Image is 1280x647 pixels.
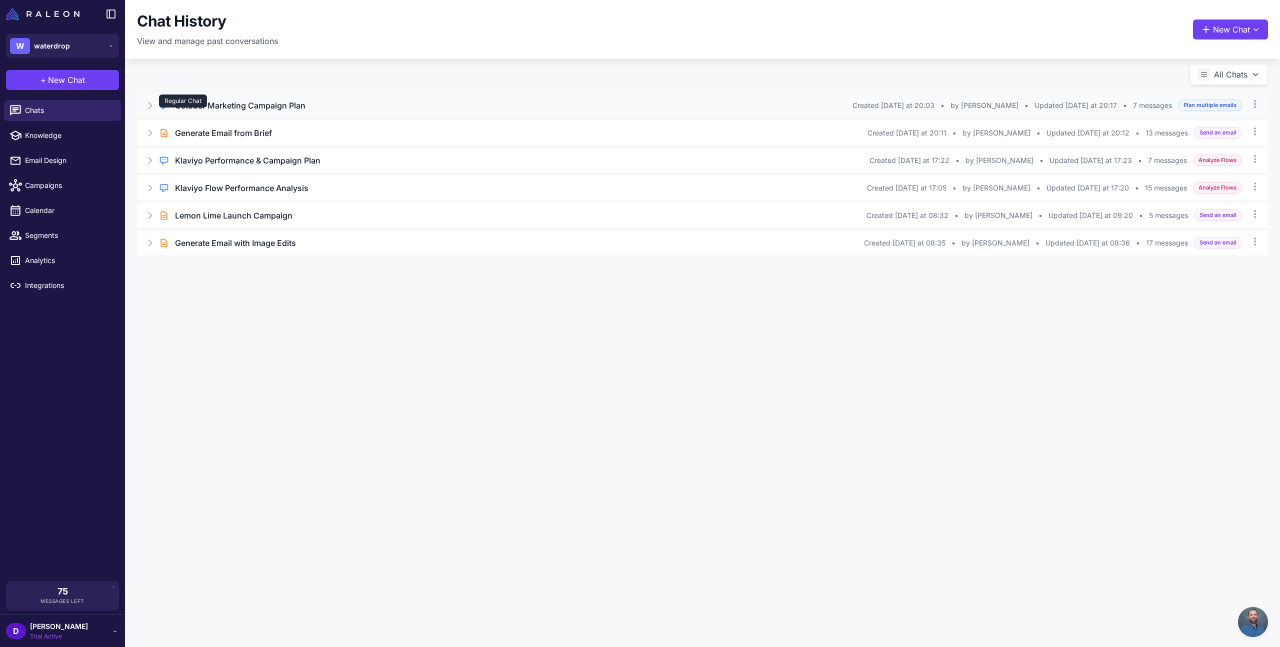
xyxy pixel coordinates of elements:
[1046,182,1129,193] span: Updated [DATE] at 17:20
[25,230,113,241] span: Segments
[1238,607,1268,637] div: Open chat
[1149,210,1188,221] span: 5 messages
[952,182,956,193] span: •
[40,74,46,86] span: +
[951,237,955,248] span: •
[6,34,119,58] button: Wwaterdrop
[964,210,1032,221] span: by [PERSON_NAME]
[137,35,278,47] p: View and manage past conversations
[867,182,946,193] span: Created [DATE] at 17:05
[1036,182,1040,193] span: •
[48,74,85,86] span: New Chat
[1193,19,1268,39] button: New Chat
[175,127,272,139] h3: Generate Email from Brief
[1145,182,1187,193] span: 15 messages
[6,70,119,90] button: +New Chat
[175,99,305,111] h3: October Marketing Campaign Plan
[4,175,121,196] a: Campaigns
[34,40,70,51] span: waterdrop
[30,632,88,641] span: Trial Active
[950,100,1018,111] span: by [PERSON_NAME]
[175,209,292,221] h3: Lemon Lime Launch Campaign
[1035,237,1039,248] span: •
[1148,155,1187,166] span: 7 messages
[940,100,944,111] span: •
[159,94,207,107] div: Regular Chat
[1193,154,1242,166] span: Analyze Flows
[962,182,1030,193] span: by [PERSON_NAME]
[954,210,958,221] span: •
[175,154,320,166] h3: Klaviyo Performance & Campaign Plan
[864,237,945,248] span: Created [DATE] at 08:35
[965,155,1033,166] span: by [PERSON_NAME]
[1194,209,1242,221] span: Send an email
[955,155,959,166] span: •
[4,275,121,296] a: Integrations
[1135,182,1139,193] span: •
[1138,155,1142,166] span: •
[1146,237,1188,248] span: 17 messages
[6,8,83,20] a: Raleon Logo
[4,200,121,221] a: Calendar
[30,621,88,632] span: [PERSON_NAME]
[1048,210,1133,221] span: Updated [DATE] at 09:20
[1194,127,1242,138] span: Send an email
[40,597,84,605] span: Messages Left
[137,12,226,31] h1: Chat History
[866,210,948,221] span: Created [DATE] at 08:32
[1036,127,1040,138] span: •
[1145,127,1188,138] span: 13 messages
[1194,237,1242,248] span: Send an email
[4,150,121,171] a: Email Design
[57,587,68,596] span: 75
[1034,100,1117,111] span: Updated [DATE] at 20:17
[852,100,934,111] span: Created [DATE] at 20:03
[1189,64,1268,85] button: All Chats
[952,127,956,138] span: •
[175,182,308,194] h3: Klaviyo Flow Performance Analysis
[1038,210,1042,221] span: •
[1135,127,1139,138] span: •
[961,237,1029,248] span: by [PERSON_NAME]
[1024,100,1028,111] span: •
[1133,100,1172,111] span: 7 messages
[4,125,121,146] a: Knowledge
[1193,182,1242,193] span: Analyze Flows
[962,127,1030,138] span: by [PERSON_NAME]
[869,155,949,166] span: Created [DATE] at 17:22
[25,105,113,116] span: Chats
[25,180,113,191] span: Campaigns
[1049,155,1132,166] span: Updated [DATE] at 17:23
[25,155,113,166] span: Email Design
[25,255,113,266] span: Analytics
[1178,99,1242,111] span: Plan multiple emails
[25,280,113,291] span: Integrations
[1045,237,1130,248] span: Updated [DATE] at 08:36
[1123,100,1127,111] span: •
[25,130,113,141] span: Knowledge
[1046,127,1129,138] span: Updated [DATE] at 20:12
[6,8,79,20] img: Raleon Logo
[175,237,296,249] h3: Generate Email with Image Edits
[1039,155,1043,166] span: •
[4,225,121,246] a: Segments
[4,100,121,121] a: Chats
[4,250,121,271] a: Analytics
[1136,237,1140,248] span: •
[25,205,113,216] span: Calendar
[10,38,30,54] div: W
[867,127,946,138] span: Created [DATE] at 20:11
[1139,210,1143,221] span: •
[6,623,26,639] div: D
